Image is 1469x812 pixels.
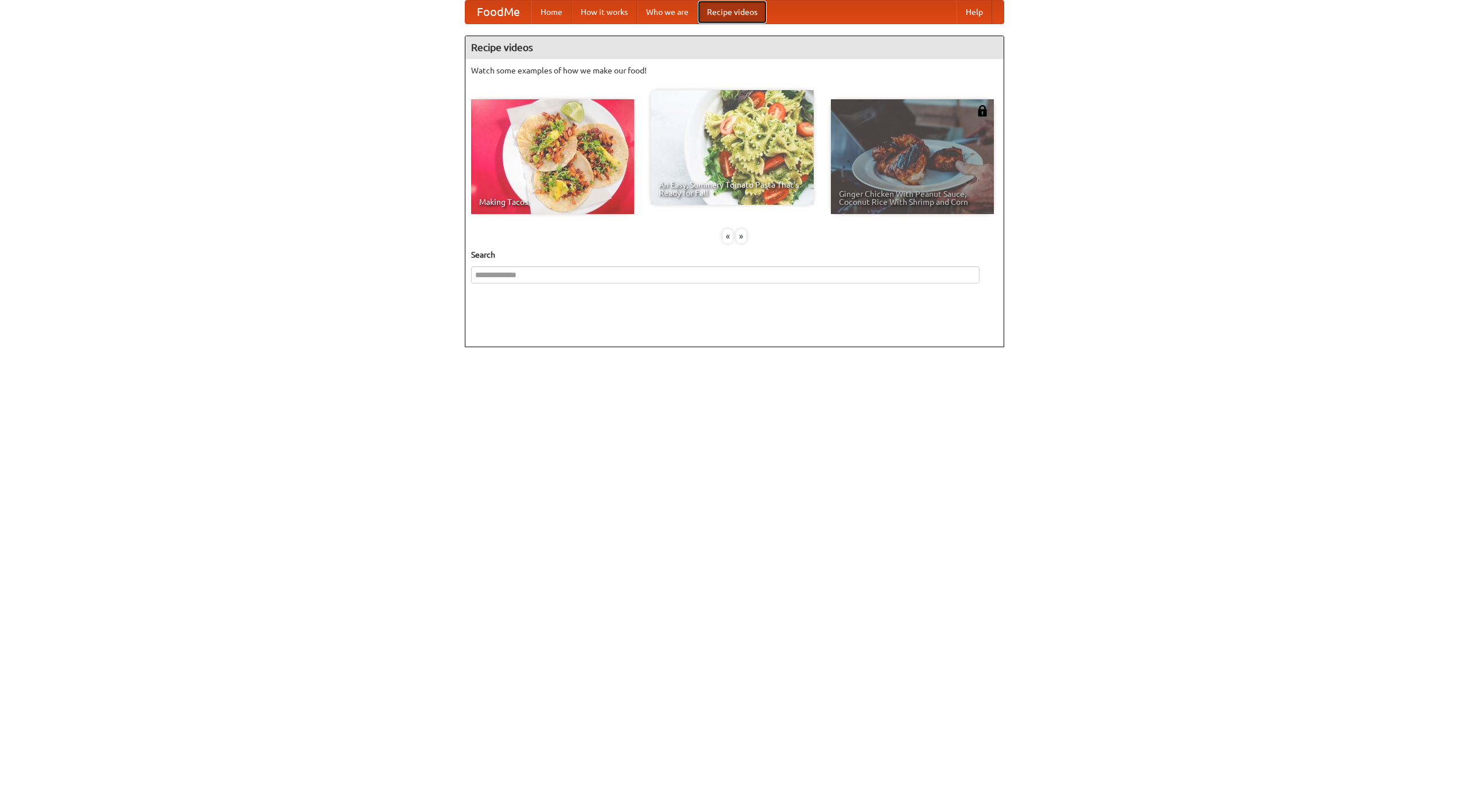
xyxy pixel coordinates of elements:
a: FoodMe [465,1,531,24]
img: 483408.png [977,105,988,116]
div: » [736,229,747,243]
a: How it works [572,1,637,24]
div: « [722,229,733,243]
a: Help [957,1,992,24]
span: Making Tacos [479,198,626,206]
p: Watch some examples of how we make our food! [471,65,998,76]
h5: Search [471,249,998,261]
a: Making Tacos [471,99,634,214]
a: Who we are [637,1,698,24]
h4: Recipe videos [465,36,1004,59]
a: An Easy, Summery Tomato Pasta That's Ready for Fall [651,90,814,205]
a: Home [531,1,572,24]
span: An Easy, Summery Tomato Pasta That's Ready for Fall [659,181,806,197]
a: Recipe videos [698,1,767,24]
